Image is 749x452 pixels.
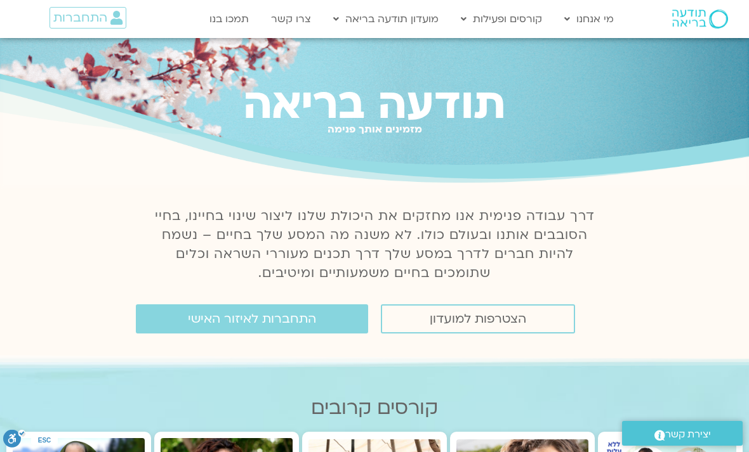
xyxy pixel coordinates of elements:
a: התחברות [50,7,126,29]
span: יצירת קשר [665,426,711,443]
img: תודעה בריאה [672,10,728,29]
a: הצטרפות למועדון [381,304,575,333]
a: צרו קשר [265,7,317,31]
a: יצירת קשר [622,421,743,446]
a: מי אנחנו [558,7,620,31]
a: מועדון תודעה בריאה [327,7,445,31]
a: התחברות לאיזור האישי [136,304,368,333]
span: התחברות [53,11,107,25]
a: תמכו בנו [203,7,255,31]
span: הצטרפות למועדון [430,312,526,326]
p: דרך עבודה פנימית אנו מחזקים את היכולת שלנו ליצור שינוי בחיינו, בחיי הסובבים אותנו ובעולם כולו. לא... [147,207,602,283]
a: קורסים ופעילות [454,7,548,31]
h2: קורסים קרובים [6,397,743,419]
span: התחברות לאיזור האישי [188,312,316,326]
